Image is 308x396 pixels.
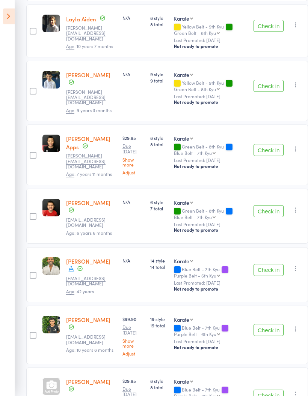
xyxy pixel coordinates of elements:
[150,378,168,384] span: 8 style
[66,288,94,295] span: : 42 years
[42,258,60,275] img: image1743577808.png
[174,280,248,286] small: Last Promoted: [DATE]
[66,25,115,42] small: Miranda.aiden@hotmail.com
[174,81,248,92] div: Yellow Belt - 9th Kyu
[122,325,144,336] small: Due [DATE]
[122,339,144,348] a: Show more
[66,153,115,169] small: rosalynn.apps@gmail.com
[122,316,144,356] div: $99.90
[122,135,144,175] div: $29.95
[150,316,168,322] span: 19 style
[174,258,189,265] div: Karate
[174,24,248,36] div: Yellow Belt - 9th Kyu
[122,351,144,356] a: Adjust
[174,71,189,79] div: Karate
[66,90,115,106] small: Miranda.aiden@hotmail.com
[150,322,168,329] span: 19 total
[174,151,212,156] div: Blue Belt - 7th Kyu
[66,316,110,324] a: [PERSON_NAME]
[174,87,216,92] div: Green Belt - 8th Kyu
[150,199,168,205] span: 6 style
[174,94,248,99] small: Last Promoted: [DATE]
[122,258,144,264] div: N/A
[174,31,216,36] div: Green Belt - 8th Kyu
[122,71,144,78] div: N/A
[66,71,110,79] a: [PERSON_NAME]
[174,163,248,169] div: Not ready to promote
[174,222,248,227] small: Last Promoted: [DATE]
[66,217,115,228] small: seongbradshaw@gmail.com
[150,71,168,78] span: 9 style
[66,230,112,237] span: : 6 years 6 months
[174,15,189,22] div: Karate
[42,135,60,153] img: image1743746014.png
[174,199,189,207] div: Karate
[66,15,96,23] a: Layla Aiden
[150,141,168,148] span: 8 total
[174,332,216,337] div: Purple Belt - 6th Kyu
[150,384,168,391] span: 8 total
[42,15,60,33] img: image1748650751.png
[174,215,212,220] div: Blue Belt - 7th Kyu
[174,38,248,43] small: Last Promoted: [DATE]
[254,20,284,32] button: Check in
[254,264,284,276] button: Check in
[254,205,284,217] button: Check in
[66,171,112,178] span: : 7 years 11 months
[254,324,284,336] button: Check in
[174,325,248,337] div: Blue Belt - 7th Kyu
[254,144,284,156] button: Check in
[174,208,248,220] div: Green Belt - 8th Kyu
[150,264,168,270] span: 14 total
[150,135,168,141] span: 8 style
[150,21,168,28] span: 8 total
[150,78,168,84] span: 9 total
[254,80,284,92] button: Check in
[150,205,168,212] span: 7 total
[42,71,60,89] img: image1748650741.png
[174,378,189,385] div: Karate
[66,276,115,287] small: dharshini33@hotmail.com
[66,43,113,50] span: : 10 years 7 months
[174,339,248,344] small: Last Promoted: [DATE]
[66,258,110,265] a: [PERSON_NAME]
[174,135,189,142] div: Karate
[42,199,60,217] img: image1743746116.png
[122,15,144,21] div: N/A
[174,273,216,278] div: Purple Belt - 6th Kyu
[66,334,115,345] small: dharshini33@hotmail.com
[174,316,189,324] div: Karate
[174,99,248,105] div: Not ready to promote
[122,157,144,167] a: Show more
[174,144,248,156] div: Green Belt - 8th Kyu
[174,227,248,233] div: Not ready to promote
[174,286,248,292] div: Not ready to promote
[66,347,113,354] span: : 10 years 6 months
[122,199,144,205] div: N/A
[174,267,248,278] div: Blue Belt - 7th Kyu
[122,170,144,175] a: Adjust
[66,199,110,207] a: [PERSON_NAME]
[66,135,110,151] a: [PERSON_NAME] Apps
[66,378,110,386] a: [PERSON_NAME]
[174,158,248,163] small: Last Promoted: [DATE]
[66,107,112,114] span: : 9 years 3 months
[150,15,168,21] span: 8 style
[174,43,248,49] div: Not ready to promote
[150,258,168,264] span: 14 style
[42,316,60,334] img: image1743577806.png
[174,345,248,351] div: Not ready to promote
[122,144,144,154] small: Due [DATE]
